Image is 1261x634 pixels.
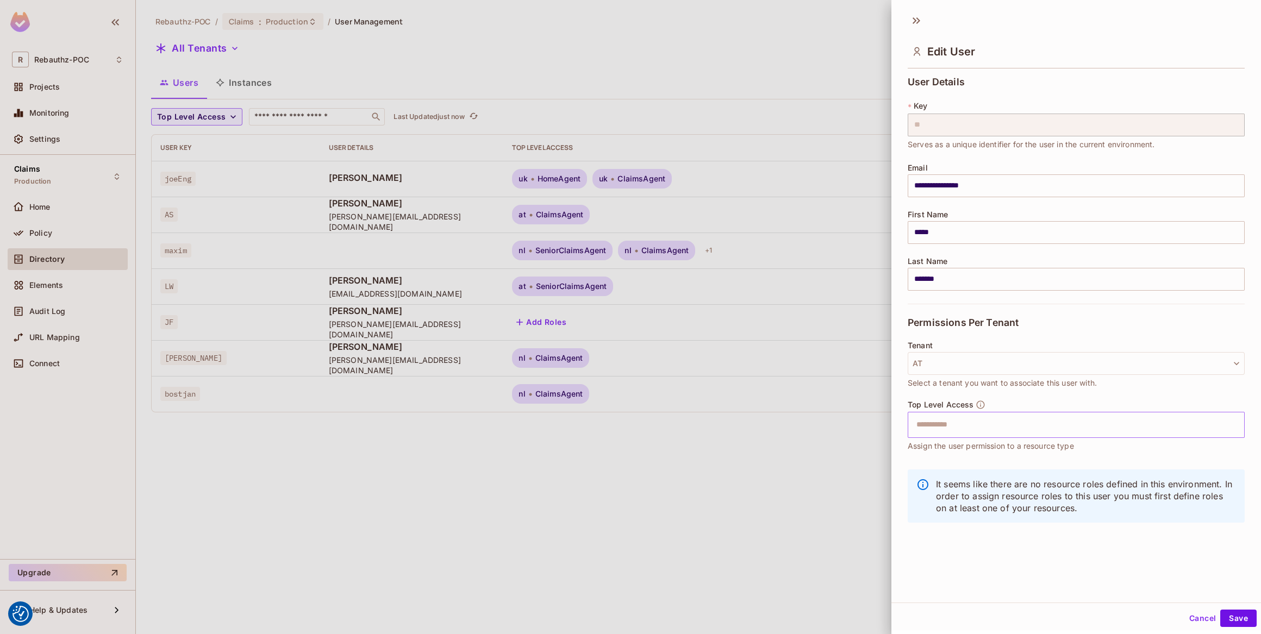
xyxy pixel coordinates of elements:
button: AT [908,352,1245,375]
img: Revisit consent button [13,606,29,622]
button: Consent Preferences [13,606,29,622]
span: Edit User [927,45,975,58]
p: It seems like there are no resource roles defined in this environment. In order to assign resourc... [936,478,1236,514]
span: Tenant [908,341,933,350]
span: Select a tenant you want to associate this user with. [908,377,1097,389]
span: Serves as a unique identifier for the user in the current environment. [908,139,1155,150]
span: Permissions Per Tenant [908,317,1019,328]
span: User Details [908,77,965,87]
span: First Name [908,210,948,219]
span: Top Level Access [908,400,973,409]
button: Cancel [1185,610,1220,627]
button: Open [1239,423,1241,425]
span: Assign the user permission to a resource type [908,440,1074,452]
span: Last Name [908,257,947,266]
span: Key [914,102,927,110]
button: Save [1220,610,1257,627]
span: Email [908,164,928,172]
